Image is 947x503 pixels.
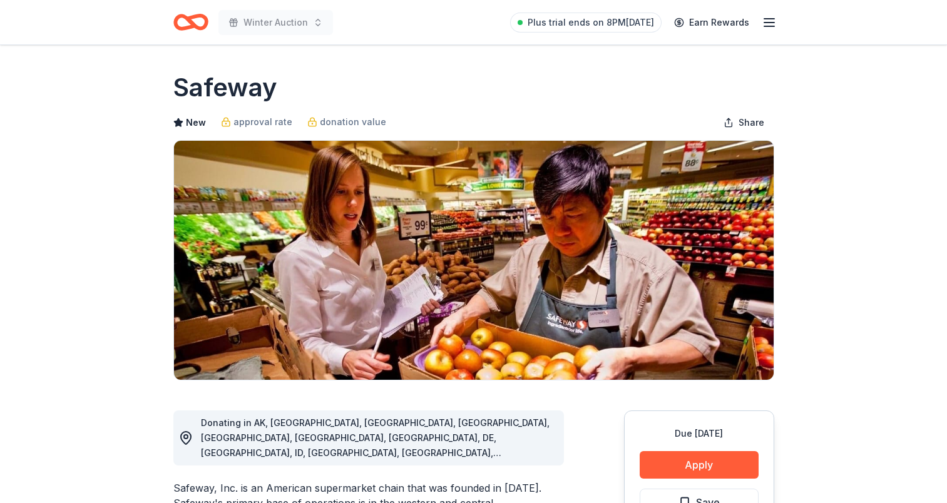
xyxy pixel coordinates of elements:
a: Home [173,8,208,37]
span: Winter Auction [243,15,308,30]
span: Plus trial ends on 8PM[DATE] [528,15,654,30]
span: Share [739,115,764,130]
a: Earn Rewards [667,11,757,34]
a: approval rate [221,114,292,130]
a: Plus trial ends on 8PM[DATE] [510,13,662,33]
button: Winter Auction [218,10,333,35]
button: Share [714,110,774,135]
span: approval rate [233,114,292,130]
img: Image for Safeway [174,141,774,380]
h1: Safeway [173,70,277,105]
button: Apply [640,451,759,479]
div: Due [DATE] [640,426,759,441]
a: donation value [307,114,386,130]
span: donation value [320,114,386,130]
span: New [186,115,206,130]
